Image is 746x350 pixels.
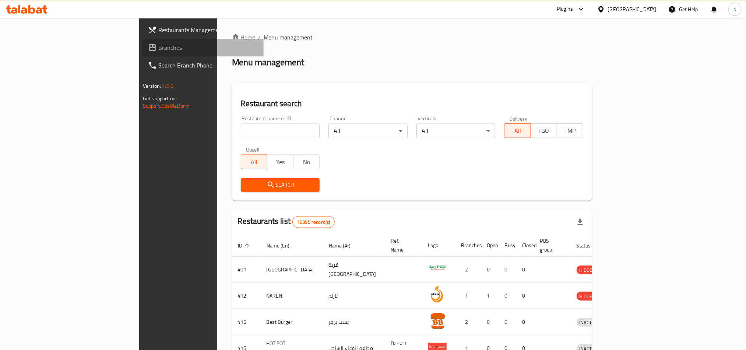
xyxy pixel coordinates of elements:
[504,123,531,138] button: All
[517,283,534,309] td: 0
[264,33,313,42] span: Menu management
[517,234,534,257] th: Closed
[509,116,528,121] label: Delivery
[267,241,299,250] span: Name (En)
[232,56,305,68] h2: Menu management
[577,266,599,274] div: HIDDEN
[241,98,583,109] h2: Restaurant search
[428,311,447,330] img: Best Burger
[143,101,190,111] a: Support.OpsPlatform
[143,94,177,103] span: Get support on:
[577,318,602,327] span: INACTIVE
[455,283,481,309] td: 1
[507,125,528,136] span: All
[608,5,657,13] div: [GEOGRAPHIC_DATA]
[455,234,481,257] th: Branches
[261,257,323,283] td: [GEOGRAPHIC_DATA]
[323,283,385,309] td: نارنج
[246,147,260,152] label: Upsell
[241,124,320,138] input: Search for restaurant name or ID..
[455,257,481,283] td: 2
[261,309,323,335] td: Best Burger
[391,236,414,254] span: Ref. Name
[499,309,517,335] td: 0
[557,123,583,138] button: TMP
[560,125,580,136] span: TMP
[158,43,258,52] span: Branches
[499,257,517,283] td: 0
[323,309,385,335] td: بست برجر
[267,155,293,169] button: Yes
[481,234,499,257] th: Open
[481,283,499,309] td: 1
[292,216,335,228] div: Total records count
[534,125,554,136] span: TGO
[244,157,264,167] span: All
[517,309,534,335] td: 0
[571,213,589,231] div: Export file
[422,234,455,257] th: Logo
[238,241,252,250] span: ID
[499,283,517,309] td: 0
[428,285,447,304] img: NARENJ
[162,81,173,91] span: 1.0.0
[540,236,562,254] span: POS group
[481,309,499,335] td: 0
[238,216,335,228] h2: Restaurants list
[232,33,592,42] nav: breadcrumb
[577,292,599,301] span: HIDDEN
[296,157,317,167] span: No
[428,259,447,277] img: Spicy Village
[142,39,264,56] a: Branches
[481,257,499,283] td: 0
[455,309,481,335] td: 2
[261,283,323,309] td: NARENJ
[499,234,517,257] th: Busy
[241,155,267,169] button: All
[577,292,599,301] div: HIDDEN
[142,56,264,74] a: Search Branch Phone
[293,155,320,169] button: No
[733,5,736,13] span: s
[293,219,334,226] span: 10395 record(s)
[241,178,320,192] button: Search
[323,257,385,283] td: قرية [GEOGRAPHIC_DATA]
[328,124,408,138] div: All
[247,180,314,190] span: Search
[142,21,264,39] a: Restaurants Management
[577,241,601,250] span: Status
[517,257,534,283] td: 0
[416,124,496,138] div: All
[557,5,573,14] div: Plugins
[143,81,161,91] span: Version:
[329,241,360,250] span: Name (Ar)
[577,266,599,274] span: HIDDEN
[158,61,258,70] span: Search Branch Phone
[270,157,291,167] span: Yes
[531,123,557,138] button: TGO
[158,25,258,34] span: Restaurants Management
